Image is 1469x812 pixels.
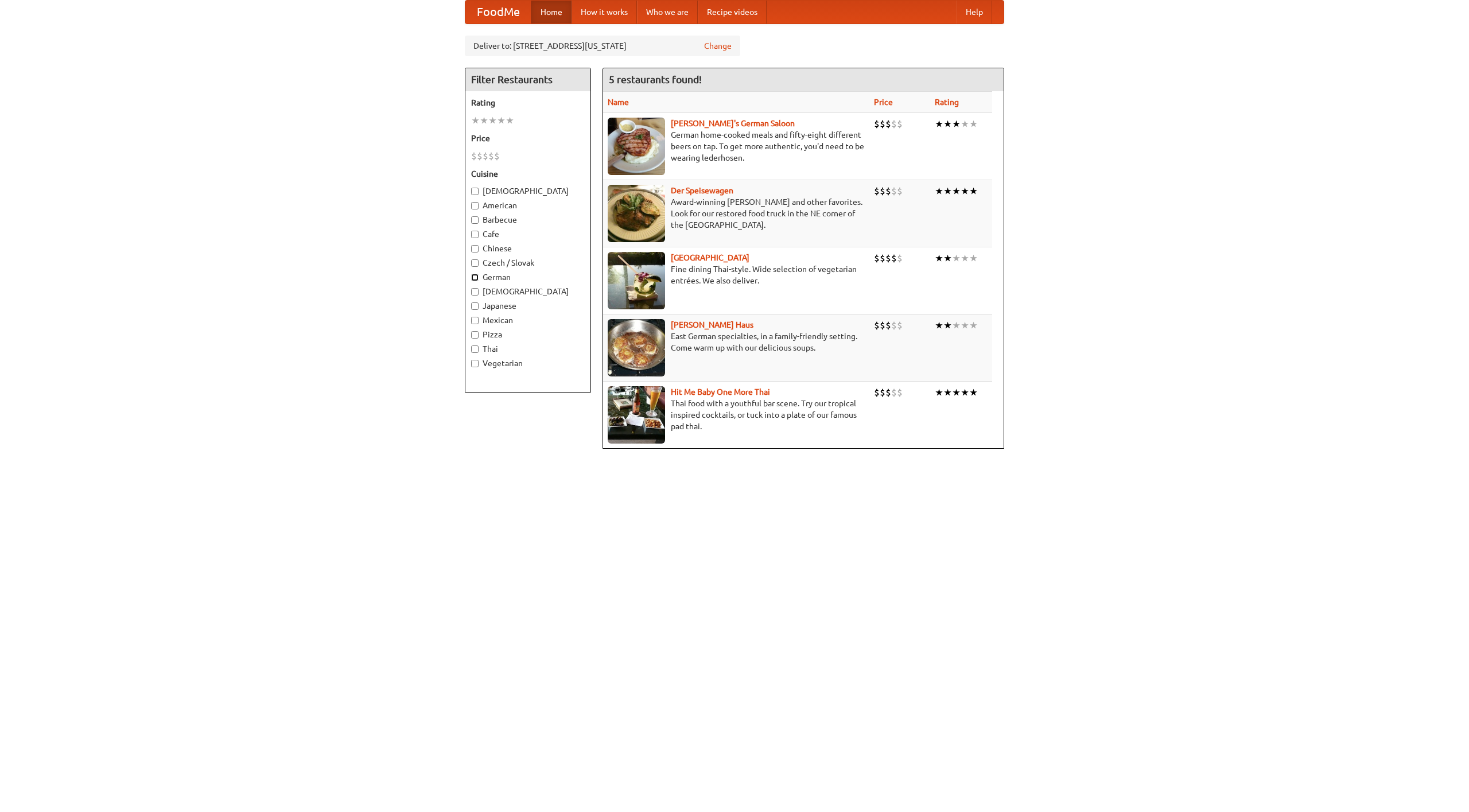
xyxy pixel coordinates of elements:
li: ★ [961,386,969,399]
label: Thai [471,343,585,355]
li: $ [885,118,891,130]
label: Vegetarian [471,358,585,369]
li: $ [885,252,891,265]
li: ★ [471,114,480,127]
li: ★ [935,185,943,197]
li: $ [477,150,483,162]
li: $ [483,150,488,162]
img: esthers.jpg [608,118,665,175]
li: ★ [506,114,514,127]
label: Pizza [471,329,585,340]
li: ★ [943,118,952,130]
label: American [471,200,585,211]
li: $ [885,185,891,197]
li: $ [874,319,880,332]
input: American [471,202,479,209]
h4: Filter Restaurants [465,68,590,91]
input: Pizza [471,331,479,339]
input: Mexican [471,317,479,324]
li: ★ [943,185,952,197]
li: ★ [952,386,961,399]
li: ★ [969,386,978,399]
li: ★ [969,252,978,265]
label: Chinese [471,243,585,254]
img: satay.jpg [608,252,665,309]
label: Barbecue [471,214,585,226]
a: Name [608,98,629,107]
li: ★ [488,114,497,127]
ng-pluralize: 5 restaurants found! [609,74,702,85]
input: Czech / Slovak [471,259,479,267]
li: $ [897,252,903,265]
li: ★ [935,386,943,399]
li: $ [891,118,897,130]
a: Change [704,40,732,52]
label: German [471,271,585,283]
a: [PERSON_NAME] Haus [671,320,753,329]
li: $ [891,252,897,265]
li: ★ [969,319,978,332]
li: ★ [961,252,969,265]
h5: Price [471,133,585,144]
li: ★ [961,118,969,130]
a: Rating [935,98,959,107]
li: ★ [969,118,978,130]
p: East German specialties, in a family-friendly setting. Come warm up with our delicious soups. [608,331,865,353]
input: Japanese [471,302,479,310]
label: Japanese [471,300,585,312]
li: ★ [943,319,952,332]
input: Chinese [471,245,479,252]
label: Mexican [471,314,585,326]
p: Fine dining Thai-style. Wide selection of vegetarian entrées. We also deliver. [608,263,865,286]
li: $ [891,319,897,332]
input: Vegetarian [471,360,479,367]
a: Recipe videos [698,1,767,24]
b: Hit Me Baby One More Thai [671,387,770,397]
li: ★ [961,185,969,197]
label: Cafe [471,228,585,240]
p: Thai food with a youthful bar scene. Try our tropical inspired cocktails, or tuck into a plate of... [608,398,865,432]
li: ★ [935,118,943,130]
a: [PERSON_NAME]'s German Saloon [671,119,795,128]
img: speisewagen.jpg [608,185,665,242]
li: $ [874,118,880,130]
label: [DEMOGRAPHIC_DATA] [471,286,585,297]
li: $ [891,185,897,197]
li: ★ [952,252,961,265]
li: ★ [480,114,488,127]
li: $ [880,252,885,265]
a: Der Speisewagen [671,186,733,195]
li: $ [897,185,903,197]
li: ★ [943,386,952,399]
li: $ [885,386,891,399]
a: How it works [572,1,637,24]
h5: Cuisine [471,168,585,180]
a: FoodMe [465,1,531,24]
label: [DEMOGRAPHIC_DATA] [471,185,585,197]
li: $ [880,118,885,130]
li: ★ [969,185,978,197]
li: $ [897,319,903,332]
h5: Rating [471,97,585,108]
input: Cafe [471,231,479,238]
li: ★ [952,118,961,130]
img: babythai.jpg [608,386,665,444]
div: Deliver to: [STREET_ADDRESS][US_STATE] [465,36,740,56]
li: ★ [961,319,969,332]
li: $ [494,150,500,162]
li: ★ [943,252,952,265]
input: German [471,274,479,281]
a: Help [957,1,992,24]
li: $ [471,150,477,162]
b: [GEOGRAPHIC_DATA] [671,253,749,262]
li: $ [874,386,880,399]
li: $ [897,386,903,399]
li: $ [874,185,880,197]
li: $ [885,319,891,332]
label: Czech / Slovak [471,257,585,269]
li: $ [891,386,897,399]
a: Price [874,98,893,107]
li: $ [880,185,885,197]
